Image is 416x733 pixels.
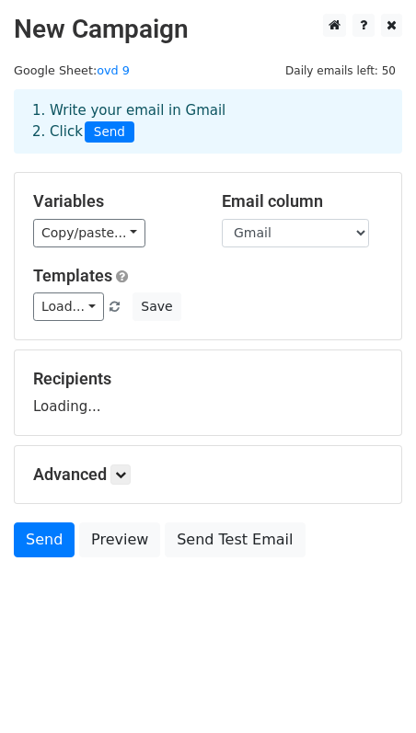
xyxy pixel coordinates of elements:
[85,121,134,143] span: Send
[33,292,104,321] a: Load...
[165,522,305,557] a: Send Test Email
[279,63,402,77] a: Daily emails left: 50
[222,191,383,212] h5: Email column
[14,63,130,77] small: Google Sheet:
[33,266,112,285] a: Templates
[33,219,145,247] a: Copy/paste...
[33,191,194,212] h5: Variables
[33,369,383,417] div: Loading...
[14,14,402,45] h2: New Campaign
[33,464,383,485] h5: Advanced
[133,292,180,321] button: Save
[79,522,160,557] a: Preview
[18,100,398,143] div: 1. Write your email in Gmail 2. Click
[14,522,75,557] a: Send
[97,63,130,77] a: ovd 9
[33,369,383,389] h5: Recipients
[279,61,402,81] span: Daily emails left: 50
